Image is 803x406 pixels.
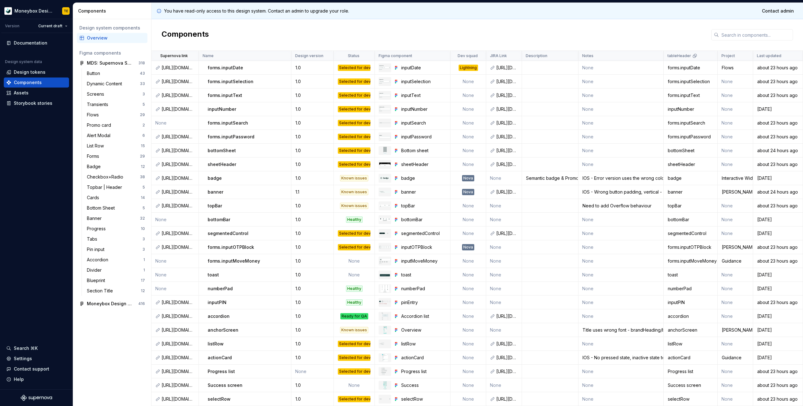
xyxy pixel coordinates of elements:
[379,300,391,304] img: pinEntry
[379,398,391,399] img: selectRow
[162,244,195,250] div: [URL][DOMAIN_NAME]
[718,158,753,171] td: None
[14,8,55,14] div: Moneybox Design System
[4,67,69,77] a: Design tokens
[338,244,371,250] div: Selected for development
[84,162,147,172] a: Badge12
[664,216,717,223] div: bottomBar
[292,203,333,209] div: 1.0
[379,122,391,124] img: inputSearch
[379,246,391,248] img: inputOTPBlock
[346,216,363,223] div: Healthy
[401,120,446,126] div: inputSearch
[87,257,111,263] div: Accordion
[4,98,69,108] a: Storybook stories
[84,265,147,275] a: Divider1
[579,203,663,209] div: Need to add Overflow behaviour
[21,395,52,401] svg: Supernova Logo
[292,230,333,237] div: 1.0
[162,65,195,71] div: [URL][DOMAIN_NAME]
[142,247,145,252] div: 3
[87,226,108,232] div: Progress
[87,215,104,222] div: Banner
[401,92,446,99] div: inputText
[338,120,371,126] div: Selected for development
[522,175,578,181] div: Semantic badge & Promo badge
[162,92,195,99] div: [URL][DOMAIN_NAME]
[401,230,446,237] div: segmentedControl
[292,78,333,85] div: 1.0
[664,92,717,99] div: forms.inputText
[718,175,752,181] div: Interactive Widget - O2 ‘25
[143,268,145,273] div: 1
[450,144,487,158] td: None
[162,29,209,40] h2: Components
[458,53,478,58] p: Dev squad
[462,175,474,181] div: Nova
[338,65,371,71] div: Selected for development
[141,278,145,283] div: 17
[208,78,253,85] p: forms.inputSelection
[292,147,333,154] div: 1.0
[292,92,333,99] div: 1.0
[753,106,802,112] div: [DATE]
[379,79,391,83] img: inputSelection
[462,189,474,195] div: Nova
[664,106,717,112] div: inputNumber
[64,8,68,13] div: TE
[401,203,446,209] div: topBar
[77,299,147,309] a: Moneybox Design System416
[450,227,487,240] td: None
[578,227,664,240] td: None
[379,258,391,264] img: inputMoveMoney
[208,65,243,71] p: forms.inputDate
[79,25,145,31] div: Design system components
[381,313,388,320] img: Accordion list
[379,218,391,221] img: bottomBar
[77,33,147,43] a: Overview
[450,158,487,171] td: None
[664,78,717,85] div: forms.inputSelection
[292,244,333,250] div: 1.0
[208,230,248,237] p: segmentedControl
[141,195,145,200] div: 14
[87,112,101,118] div: Flows
[379,191,391,193] img: banner
[84,151,147,161] a: Forms29
[753,175,802,181] div: [DATE]
[162,203,195,209] div: [URL][DOMAIN_NAME]
[14,69,45,75] div: Design tokens
[164,8,349,14] p: You have read-only access to this design system. Contact an admin to upgrade your role.
[14,40,47,46] div: Documentation
[4,354,69,364] a: Settings
[486,213,522,227] td: None
[462,244,474,250] div: Nova
[38,24,62,29] span: Current draft
[753,65,802,71] div: about 23 hours ago
[718,130,753,144] td: None
[208,203,222,209] p: topBar
[203,53,214,58] p: Name
[141,288,145,293] div: 12
[208,147,236,154] p: bottomSheet
[84,120,147,130] a: Promo card2
[450,88,487,102] td: None
[87,70,103,77] div: Button
[142,133,145,138] div: 6
[664,161,717,168] div: sheetHeader
[140,81,145,86] div: 33
[162,230,195,237] div: [URL][DOMAIN_NAME]
[87,163,103,170] div: Badge
[340,175,368,181] div: Known issues
[5,24,19,29] div: Version
[4,7,12,15] img: 9de6ca4a-8ec4-4eed-b9a2-3d312393a40a.png
[721,53,735,58] p: Project
[162,134,195,140] div: [URL][DOMAIN_NAME]
[578,102,664,116] td: None
[84,110,147,120] a: Flows29
[382,354,388,361] img: actionCard
[753,189,802,195] div: about 24 hours ago
[401,216,446,223] div: bottomBar
[450,116,487,130] td: None
[578,130,664,144] td: None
